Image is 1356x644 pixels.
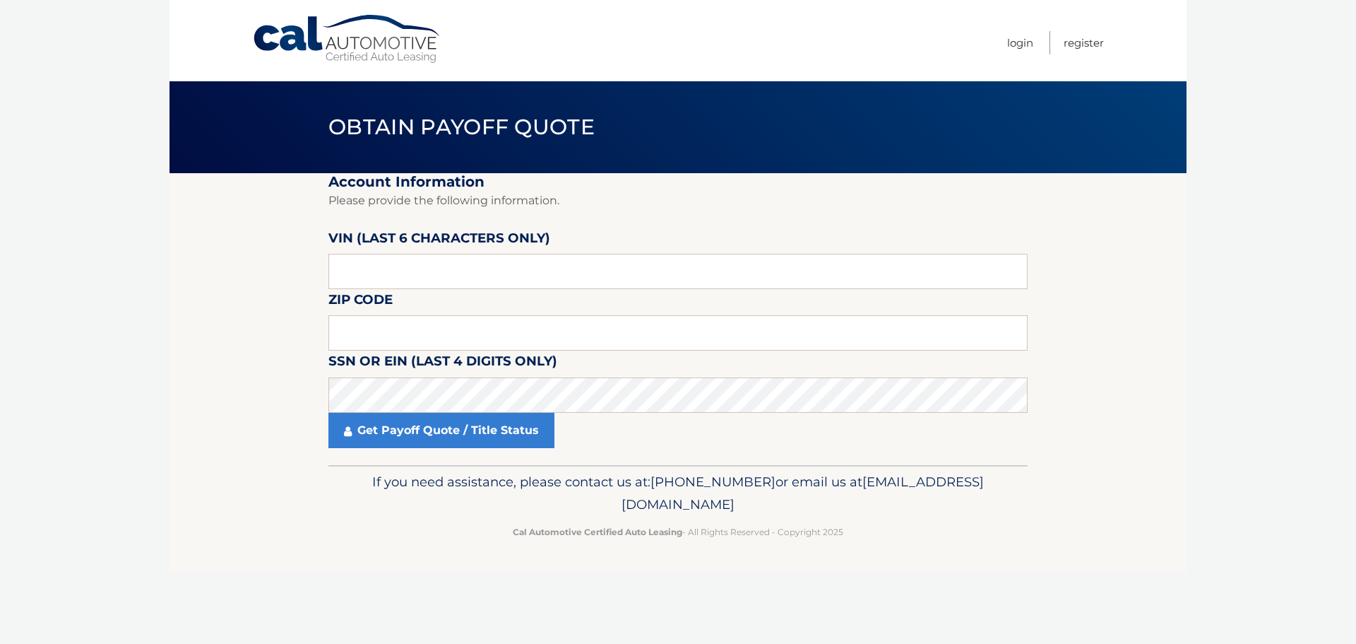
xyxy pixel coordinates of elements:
strong: Cal Automotive Certified Auto Leasing [513,527,682,537]
a: Login [1007,31,1033,54]
label: SSN or EIN (last 4 digits only) [328,351,557,377]
span: [PHONE_NUMBER] [650,474,775,490]
span: Obtain Payoff Quote [328,114,595,140]
p: If you need assistance, please contact us at: or email us at [338,471,1018,516]
label: VIN (last 6 characters only) [328,228,550,254]
a: Register [1064,31,1104,54]
h2: Account Information [328,173,1028,191]
a: Get Payoff Quote / Title Status [328,413,554,448]
a: Cal Automotive [252,14,443,64]
p: - All Rights Reserved - Copyright 2025 [338,525,1018,539]
p: Please provide the following information. [328,191,1028,211]
label: Zip Code [328,289,393,315]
